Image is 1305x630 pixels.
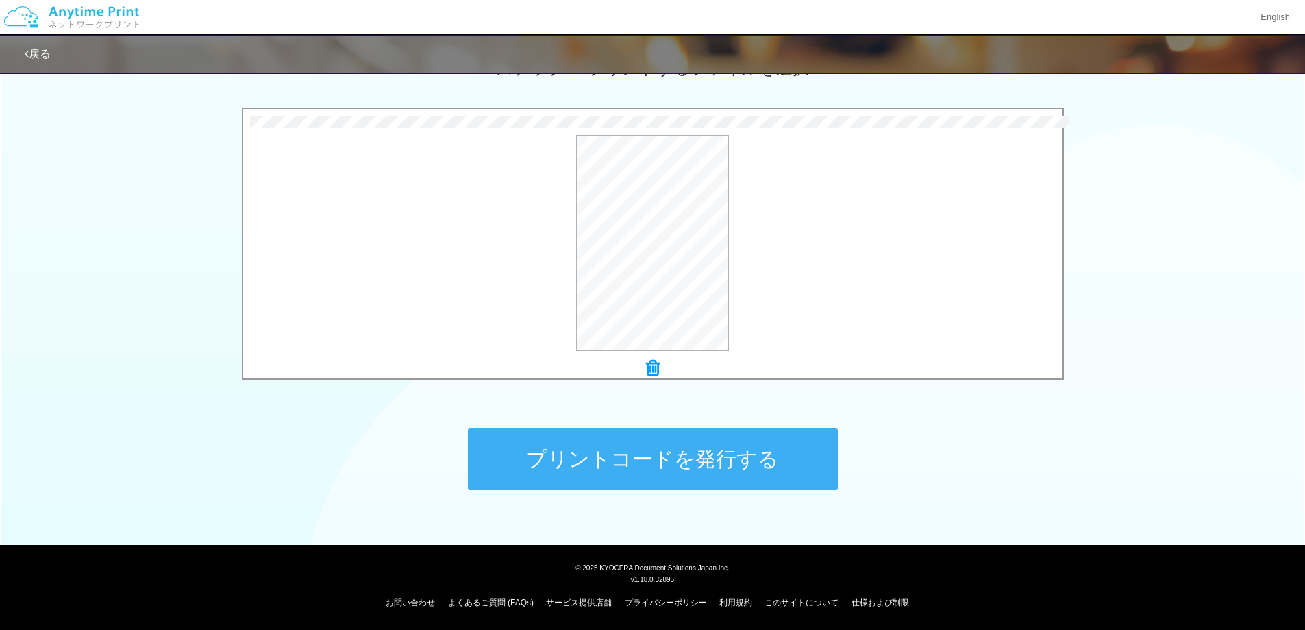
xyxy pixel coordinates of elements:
[25,48,51,60] a: 戻る
[852,598,909,607] a: 仕様および制限
[468,428,838,490] button: プリントコードを発行する
[765,598,838,607] a: このサイトについて
[719,598,752,607] a: 利用規約
[631,575,674,583] span: v1.18.0.32895
[575,563,730,572] span: © 2025 KYOCERA Document Solutions Japan Inc.
[546,598,612,607] a: サービス提供店舗
[448,598,534,607] a: よくあるご質問 (FAQs)
[625,598,707,607] a: プライバシーポリシー
[496,59,808,77] span: ステップ 2: プリントするファイルを選択
[386,598,435,607] a: お問い合わせ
